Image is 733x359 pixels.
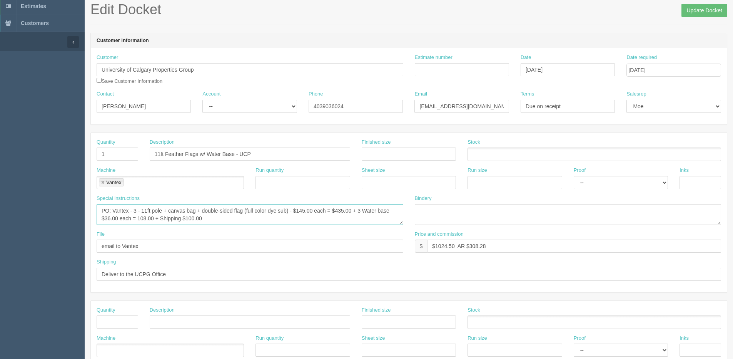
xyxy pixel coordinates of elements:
[415,54,452,61] label: Estimate number
[106,180,122,185] div: Vantex
[521,54,531,61] label: Date
[21,20,49,26] span: Customers
[255,167,284,174] label: Run quantity
[97,204,403,225] textarea: PO: Vantex - 3 - 11ft pole + canvas bag + double-sided flag (full color dye sub) - $145.00 each =...
[150,307,175,314] label: Description
[255,335,284,342] label: Run quantity
[626,54,657,61] label: Date required
[468,307,480,314] label: Stock
[97,307,115,314] label: Quantity
[415,195,432,202] label: Bindery
[150,139,175,146] label: Description
[468,167,487,174] label: Run size
[97,231,105,238] label: File
[97,167,115,174] label: Machine
[90,2,727,17] h1: Edit Docket
[468,139,480,146] label: Stock
[362,307,391,314] label: Finished size
[97,195,140,202] label: Special instructions
[362,335,385,342] label: Sheet size
[97,63,403,76] input: Enter customer name
[97,258,116,266] label: Shipping
[574,167,586,174] label: Proof
[681,4,727,17] input: Update Docket
[414,91,427,98] label: Email
[415,240,427,253] div: $
[362,139,391,146] label: Finished size
[680,335,689,342] label: Inks
[309,91,323,98] label: Phone
[97,54,118,61] label: Customer
[362,167,385,174] label: Sheet size
[97,335,115,342] label: Machine
[97,54,403,85] div: Save Customer Information
[202,91,220,98] label: Account
[468,335,487,342] label: Run size
[521,91,534,98] label: Terms
[97,91,114,98] label: Contact
[97,139,115,146] label: Quantity
[626,91,646,98] label: Salesrep
[574,335,586,342] label: Proof
[21,3,46,9] span: Estimates
[415,231,464,238] label: Price and commission
[680,167,689,174] label: Inks
[91,33,727,49] header: Customer Information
